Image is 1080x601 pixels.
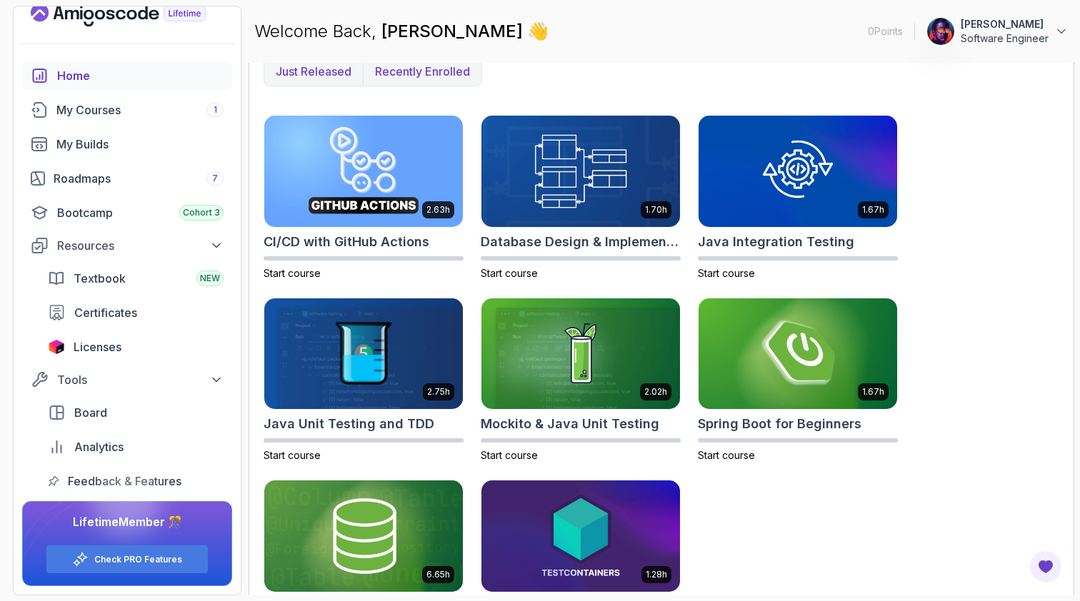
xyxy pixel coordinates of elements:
[22,233,232,258] button: Resources
[39,298,232,327] a: certificates
[481,232,681,252] h2: Database Design & Implementation
[375,63,470,80] p: Recently enrolled
[698,267,755,279] span: Start course
[22,198,232,227] a: bootcamp
[56,136,224,153] div: My Builds
[31,4,239,26] a: Landing page
[57,204,224,221] div: Bootcamp
[264,116,463,227] img: CI/CD with GitHub Actions card
[698,414,861,434] h2: Spring Boot for Beginners
[961,31,1049,46] p: Software Engineer
[264,449,321,461] span: Start course
[961,17,1049,31] p: [PERSON_NAME]
[862,386,884,398] p: 1.67h
[74,338,121,355] span: Licenses
[927,18,954,45] img: user profile image
[57,237,224,254] div: Resources
[868,24,903,39] p: 0 Points
[57,67,224,84] div: Home
[481,414,659,434] h2: Mockito & Java Unit Testing
[264,480,463,592] img: Spring Data JPA card
[644,386,667,398] p: 2.02h
[381,21,527,41] span: [PERSON_NAME]
[183,207,220,218] span: Cohort 3
[56,101,224,118] div: My Courses
[264,232,429,252] h2: CI/CD with GitHub Actions
[39,433,232,461] a: analytics
[57,371,224,388] div: Tools
[74,404,107,421] span: Board
[264,267,321,279] span: Start course
[48,340,65,354] img: jetbrains icon
[39,398,232,427] a: board
[74,304,137,321] span: Certificates
[39,467,232,495] a: feedback
[22,130,232,158] a: builds
[39,333,232,361] a: licenses
[264,115,464,281] a: CI/CD with GitHub Actions card2.63hCI/CD with GitHub ActionsStart course
[200,273,220,284] span: NEW
[264,298,464,463] a: Java Unit Testing and TDD card2.75hJava Unit Testing and TDDStart course
[698,115,898,281] a: Java Integration Testing card1.67hJava Integration TestingStart course
[699,298,897,410] img: Spring Boot for Beginners card
[74,270,126,287] span: Textbook
[212,173,218,184] span: 7
[54,170,224,187] div: Roadmaps
[22,367,232,393] button: Tools
[426,569,450,580] p: 6.65h
[481,267,538,279] span: Start course
[264,57,363,86] button: Just released
[698,449,755,461] span: Start course
[698,298,898,463] a: Spring Boot for Beginners card1.67hSpring Boot for BeginnersStart course
[646,569,667,580] p: 1.28h
[264,414,434,434] h2: Java Unit Testing and TDD
[276,63,351,80] p: Just released
[39,264,232,293] a: textbook
[481,298,680,410] img: Mockito & Java Unit Testing card
[264,298,463,410] img: Java Unit Testing and TDD card
[481,115,681,281] a: Database Design & Implementation card1.70hDatabase Design & ImplementationStart course
[1029,550,1063,584] button: Open Feedback Button
[698,232,854,252] h2: Java Integration Testing
[426,204,450,216] p: 2.63h
[74,438,124,455] span: Analytics
[22,164,232,193] a: roadmaps
[22,96,232,124] a: courses
[481,480,680,592] img: Testcontainers with Java card
[363,57,481,86] button: Recently enrolled
[427,386,450,398] p: 2.75h
[481,116,680,227] img: Database Design & Implementation card
[862,204,884,216] p: 1.67h
[68,473,181,490] span: Feedback & Features
[481,449,538,461] span: Start course
[481,298,681,463] a: Mockito & Java Unit Testing card2.02hMockito & Java Unit TestingStart course
[46,545,209,574] button: Check PRO Features
[699,116,897,227] img: Java Integration Testing card
[926,17,1069,46] button: user profile image[PERSON_NAME]Software Engineer
[22,61,232,90] a: home
[214,104,217,116] span: 1
[254,20,549,43] p: Welcome Back,
[645,204,667,216] p: 1.70h
[94,554,182,565] a: Check PRO Features
[524,16,554,47] span: 👋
